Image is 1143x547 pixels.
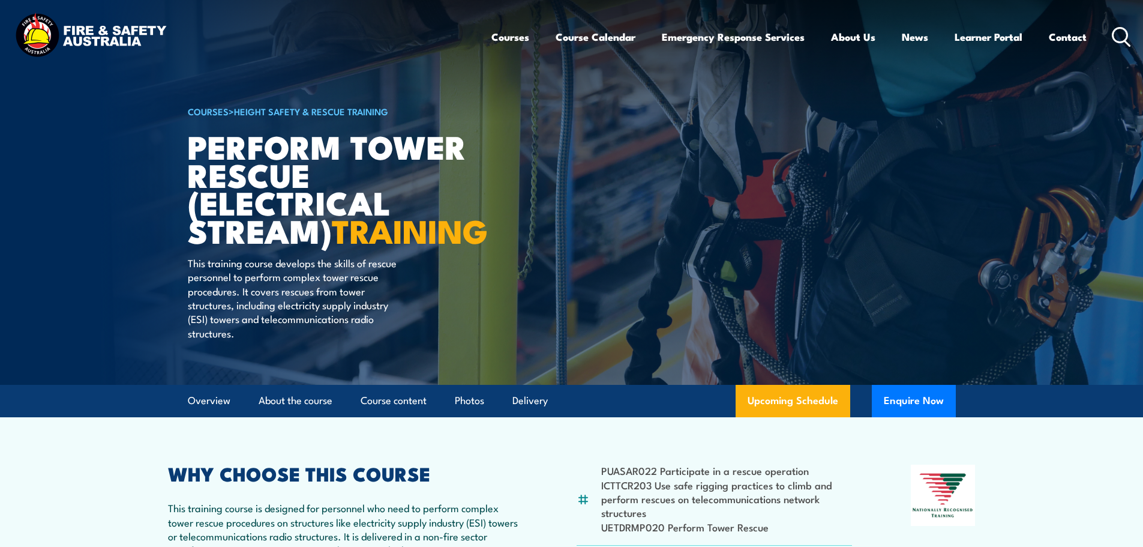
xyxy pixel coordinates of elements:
[1049,21,1087,53] a: Contact
[601,464,853,477] li: PUASAR022 Participate in a rescue operation
[234,104,388,118] a: Height Safety & Rescue Training
[512,385,548,417] a: Delivery
[188,385,230,417] a: Overview
[455,385,484,417] a: Photos
[188,104,484,118] h6: >
[168,465,518,482] h2: WHY CHOOSE THIS COURSE
[188,256,407,340] p: This training course develops the skills of rescue personnel to perform complex tower rescue proc...
[491,21,529,53] a: Courses
[911,465,976,526] img: Nationally Recognised Training logo.
[259,385,332,417] a: About the course
[188,132,484,244] h1: Perform tower rescue (Electrical Stream)
[872,385,956,417] button: Enquire Now
[662,21,805,53] a: Emergency Response Services
[736,385,850,417] a: Upcoming Schedule
[955,21,1022,53] a: Learner Portal
[902,21,928,53] a: News
[188,104,229,118] a: COURSES
[361,385,427,417] a: Course content
[601,520,853,534] li: UETDRMP020 Perform Tower Rescue
[601,478,853,520] li: ICTTCR203 Use safe rigging practices to climb and perform rescues on telecommunications network s...
[831,21,875,53] a: About Us
[332,205,488,255] strong: TRAINING
[556,21,635,53] a: Course Calendar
